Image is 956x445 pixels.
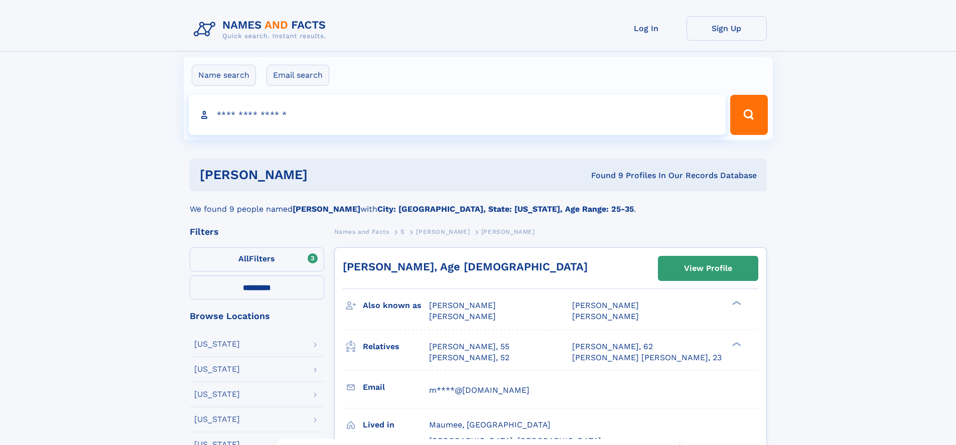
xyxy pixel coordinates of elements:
span: [PERSON_NAME] [481,228,535,235]
div: View Profile [684,257,732,280]
a: Sign Up [687,16,767,41]
div: [US_STATE] [194,415,240,423]
span: [PERSON_NAME] [416,228,470,235]
div: We found 9 people named with . [190,191,767,215]
h3: Email [363,379,429,396]
span: Maumee, [GEOGRAPHIC_DATA] [429,420,551,429]
h3: Lived in [363,416,429,433]
h3: Relatives [363,338,429,355]
div: ❯ [730,300,742,307]
div: Browse Locations [190,312,324,321]
div: [US_STATE] [194,365,240,373]
a: [PERSON_NAME], Age [DEMOGRAPHIC_DATA] [343,260,588,273]
span: All [238,254,249,263]
a: S [400,225,405,238]
span: [PERSON_NAME] [429,312,496,321]
div: [US_STATE] [194,390,240,398]
a: Names and Facts [334,225,389,238]
input: search input [189,95,726,135]
b: [PERSON_NAME] [293,204,360,214]
button: Search Button [730,95,767,135]
div: Filters [190,227,324,236]
div: [US_STATE] [194,340,240,348]
b: City: [GEOGRAPHIC_DATA], State: [US_STATE], Age Range: 25-35 [377,204,634,214]
div: Found 9 Profiles In Our Records Database [449,170,757,181]
a: View Profile [658,256,758,280]
a: [PERSON_NAME], 62 [572,341,653,352]
label: Email search [266,65,329,86]
a: [PERSON_NAME] [416,225,470,238]
label: Name search [192,65,256,86]
a: Log In [606,16,687,41]
a: [PERSON_NAME], 55 [429,341,509,352]
img: Logo Names and Facts [190,16,334,43]
label: Filters [190,247,324,271]
span: [PERSON_NAME] [429,301,496,310]
a: [PERSON_NAME] [PERSON_NAME], 23 [572,352,722,363]
span: S [400,228,405,235]
span: [PERSON_NAME] [572,301,639,310]
h1: [PERSON_NAME] [200,169,450,181]
a: [PERSON_NAME], 52 [429,352,509,363]
div: ❯ [730,341,742,347]
span: [PERSON_NAME] [572,312,639,321]
h3: Also known as [363,297,429,314]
